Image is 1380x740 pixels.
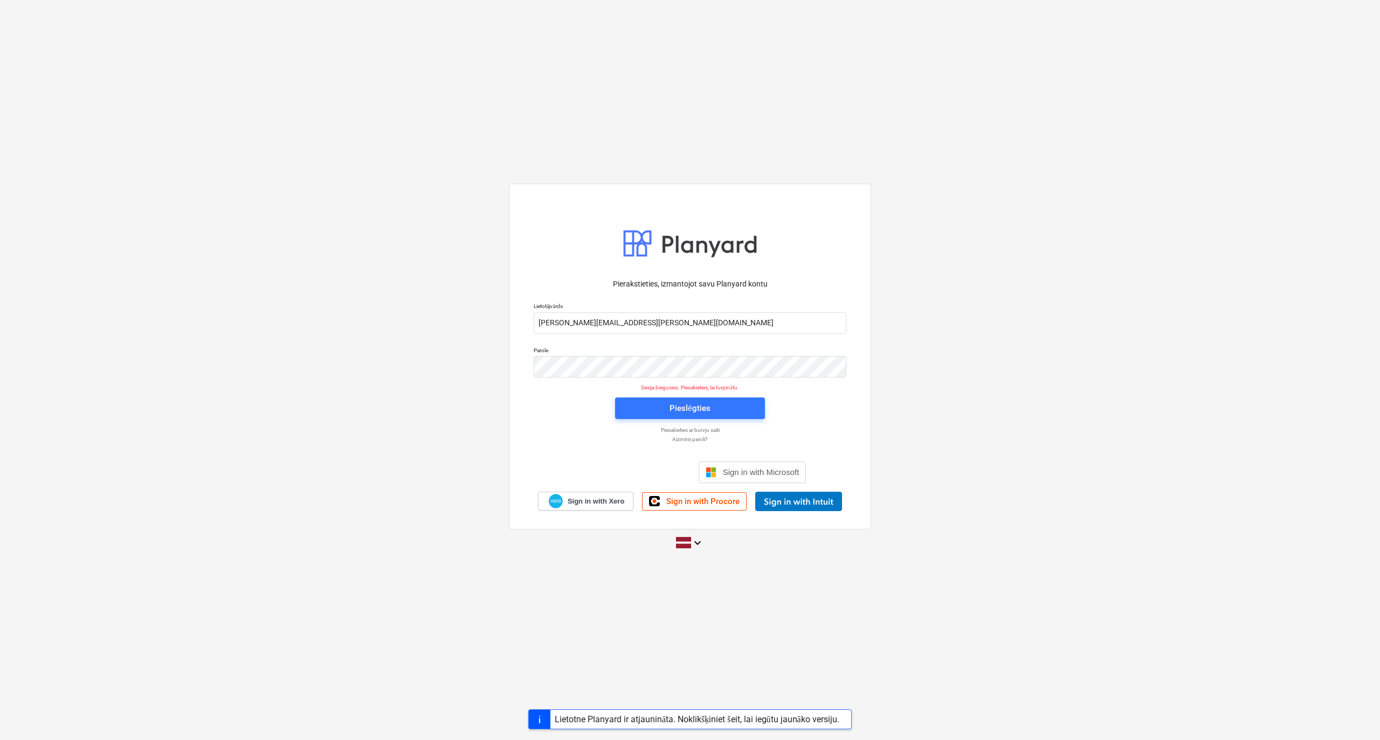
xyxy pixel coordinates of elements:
[538,492,634,511] a: Sign in with Xero
[528,436,852,443] a: Aizmirsi paroli?
[569,460,695,484] iframe: Poga Pierakstīties ar Google kontu
[666,497,740,506] span: Sign in with Procore
[534,347,846,356] p: Parole
[534,278,846,290] p: Pierakstieties, izmantojot savu Planyard kontu
[549,494,563,508] img: Xero logo
[534,303,846,312] p: Lietotājvārds
[691,536,704,549] i: keyboard_arrow_down
[534,312,846,334] input: Lietotājvārds
[527,384,853,391] p: Sesija beigusies. Piesakieties, lai turpinātu.
[555,714,839,724] div: Lietotne Planyard ir atjaunināta. Noklikšķiniet šeit, lai iegūtu jaunāko versiju.
[568,497,624,506] span: Sign in with Xero
[642,492,747,511] a: Sign in with Procore
[615,397,765,419] button: Pieslēgties
[723,467,799,477] span: Sign in with Microsoft
[706,467,716,478] img: Microsoft logo
[528,427,852,434] a: Piesakieties ar burvju saiti
[670,401,710,415] div: Pieslēgties
[1326,688,1380,740] iframe: Chat Widget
